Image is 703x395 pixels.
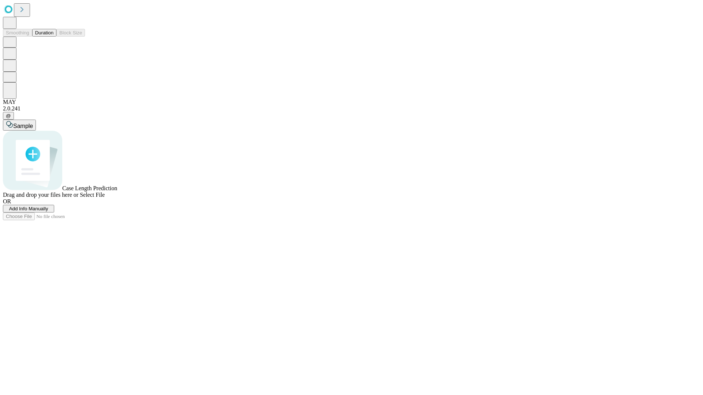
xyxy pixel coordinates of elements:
[32,29,56,37] button: Duration
[3,120,36,131] button: Sample
[6,113,11,118] span: @
[80,192,105,198] span: Select File
[3,29,32,37] button: Smoothing
[3,205,54,212] button: Add Info Manually
[3,99,700,105] div: MAY
[3,198,11,204] span: OR
[3,105,700,112] div: 2.0.241
[13,123,33,129] span: Sample
[9,206,48,211] span: Add Info Manually
[56,29,85,37] button: Block Size
[3,192,78,198] span: Drag and drop your files here or
[62,185,117,191] span: Case Length Prediction
[3,112,14,120] button: @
